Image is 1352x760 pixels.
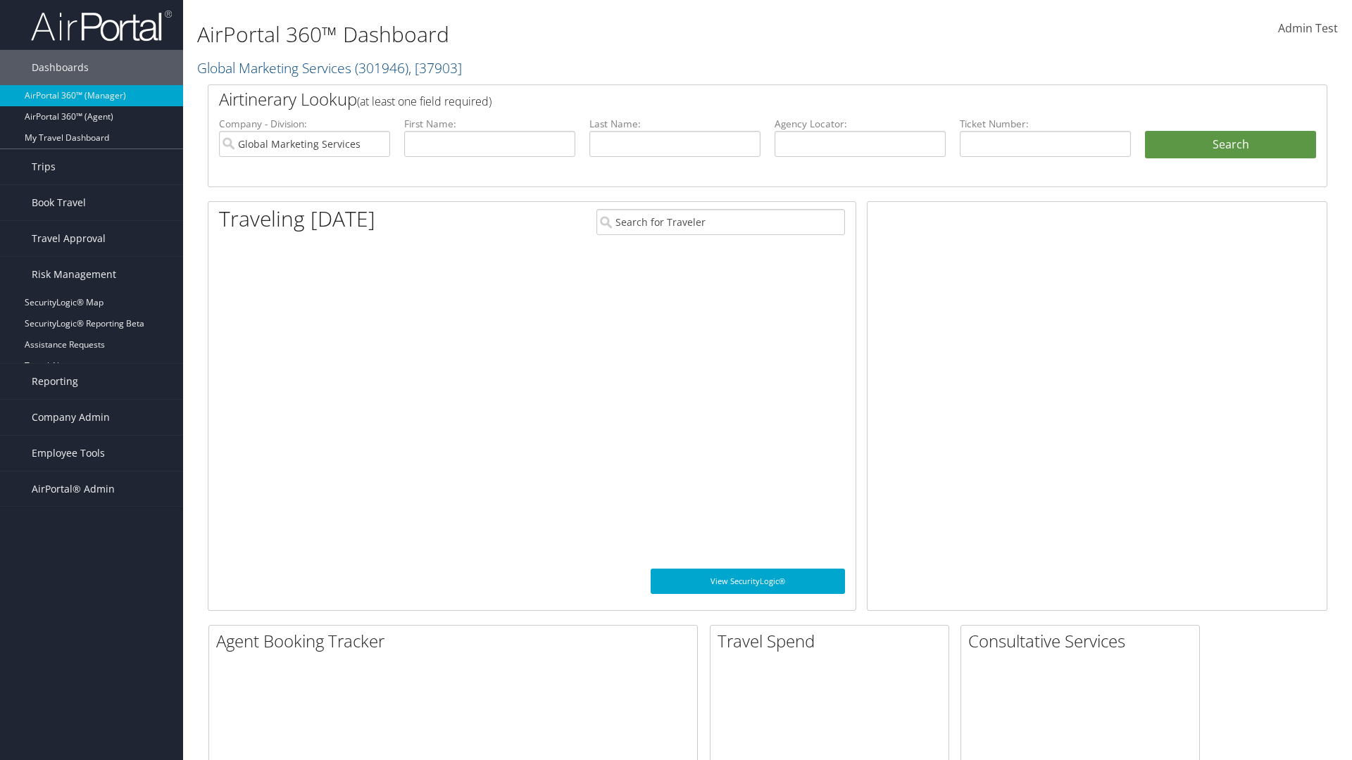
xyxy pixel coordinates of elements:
[775,117,946,131] label: Agency Locator:
[589,117,760,131] label: Last Name:
[718,629,949,653] h2: Travel Spend
[32,185,86,220] span: Book Travel
[32,400,110,435] span: Company Admin
[408,58,462,77] span: , [ 37903 ]
[219,87,1223,111] h2: Airtinerary Lookup
[32,50,89,85] span: Dashboards
[1145,131,1316,159] button: Search
[31,9,172,42] img: airportal-logo.png
[32,149,56,184] span: Trips
[197,20,958,49] h1: AirPortal 360™ Dashboard
[651,569,845,594] a: View SecurityLogic®
[968,629,1199,653] h2: Consultative Services
[32,257,116,292] span: Risk Management
[1278,7,1338,51] a: Admin Test
[355,58,408,77] span: ( 301946 )
[216,629,697,653] h2: Agent Booking Tracker
[219,117,390,131] label: Company - Division:
[960,117,1131,131] label: Ticket Number:
[32,471,115,507] span: AirPortal® Admin
[1278,20,1338,36] span: Admin Test
[32,364,78,399] span: Reporting
[32,221,106,256] span: Travel Approval
[404,117,575,131] label: First Name:
[357,94,492,109] span: (at least one field required)
[197,58,462,77] a: Global Marketing Services
[596,209,845,235] input: Search for Traveler
[219,204,375,234] h1: Traveling [DATE]
[32,436,105,471] span: Employee Tools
